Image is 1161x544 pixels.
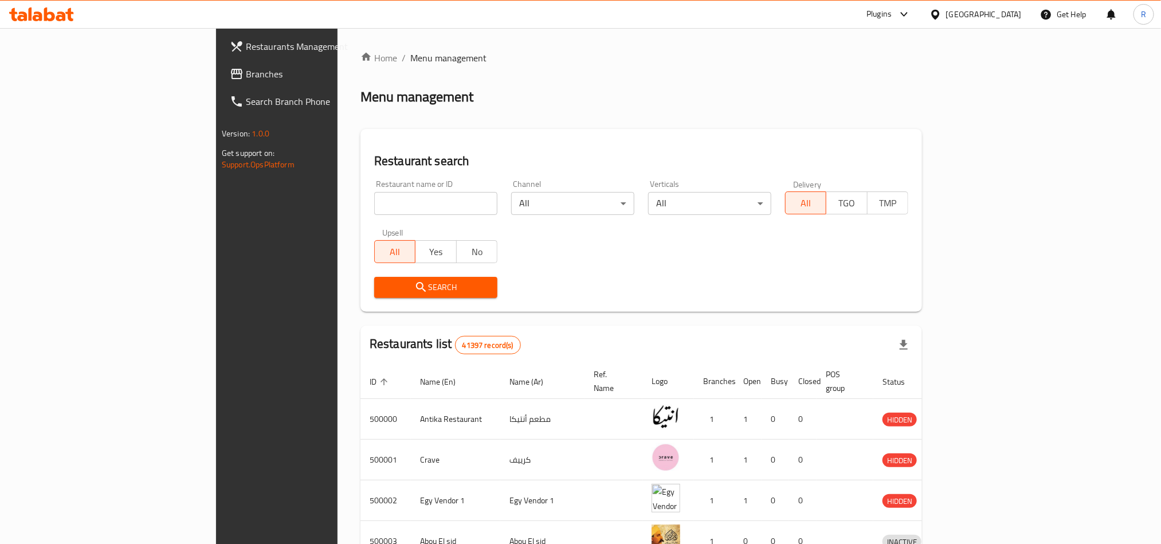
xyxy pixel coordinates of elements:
[694,440,734,480] td: 1
[882,454,917,467] span: HIDDEN
[789,440,817,480] td: 0
[455,336,521,354] div: Total records count
[882,375,920,389] span: Status
[382,229,403,237] label: Upsell
[500,399,585,440] td: مطعم أنتيكا
[882,495,917,508] span: HIDDEN
[762,399,789,440] td: 0
[790,195,822,212] span: All
[370,335,521,354] h2: Restaurants list
[456,240,497,263] button: No
[866,7,892,21] div: Plugins
[594,367,629,395] span: Ref. Name
[222,146,274,161] span: Get support on:
[509,375,558,389] span: Name (Ar)
[872,195,904,212] span: TMP
[411,399,500,440] td: Antika Restaurant
[882,413,917,426] span: HIDDEN
[734,364,762,399] th: Open
[383,280,488,295] span: Search
[415,240,456,263] button: Yes
[379,244,411,260] span: All
[762,480,789,521] td: 0
[890,331,917,359] div: Export file
[734,480,762,521] td: 1
[420,244,452,260] span: Yes
[1141,8,1146,21] span: R
[694,480,734,521] td: 1
[456,340,520,351] span: 41397 record(s)
[789,364,817,399] th: Closed
[360,88,473,106] h2: Menu management
[652,484,680,512] img: Egy Vendor 1
[252,126,269,141] span: 1.0.0
[374,152,908,170] h2: Restaurant search
[826,367,860,395] span: POS group
[246,67,401,81] span: Branches
[789,399,817,440] td: 0
[411,480,500,521] td: Egy Vendor 1
[734,399,762,440] td: 1
[411,440,500,480] td: Crave
[374,277,497,298] button: Search
[882,413,917,426] div: HIDDEN
[793,180,822,188] label: Delivery
[734,440,762,480] td: 1
[360,51,922,65] nav: breadcrumb
[246,40,401,53] span: Restaurants Management
[652,443,680,472] img: Crave
[222,126,250,141] span: Version:
[785,191,826,214] button: All
[867,191,908,214] button: TMP
[246,95,401,108] span: Search Branch Phone
[500,480,585,521] td: Egy Vendor 1
[461,244,493,260] span: No
[221,33,410,60] a: Restaurants Management
[762,440,789,480] td: 0
[420,375,470,389] span: Name (En)
[642,364,694,399] th: Logo
[374,192,497,215] input: Search for restaurant name or ID..
[826,191,867,214] button: TGO
[694,399,734,440] td: 1
[511,192,634,215] div: All
[762,364,789,399] th: Busy
[831,195,862,212] span: TGO
[500,440,585,480] td: كرييف
[652,402,680,431] img: Antika Restaurant
[882,453,917,467] div: HIDDEN
[221,60,410,88] a: Branches
[374,240,415,263] button: All
[648,192,771,215] div: All
[410,51,487,65] span: Menu management
[221,88,410,115] a: Search Branch Phone
[370,375,391,389] span: ID
[789,480,817,521] td: 0
[946,8,1022,21] div: [GEOGRAPHIC_DATA]
[694,364,734,399] th: Branches
[222,157,295,172] a: Support.OpsPlatform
